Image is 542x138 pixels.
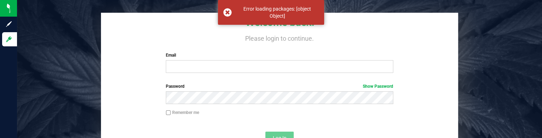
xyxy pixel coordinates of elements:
span: Password [166,84,185,89]
label: Remember me [166,109,199,116]
inline-svg: Sign up [5,21,12,28]
h1: Welcome back! [101,18,458,28]
a: Show Password [363,84,393,89]
h4: Please login to continue. [101,34,458,42]
div: Error loading packages: [object Object] [236,5,319,19]
label: Email [166,52,393,58]
inline-svg: Log in [5,36,12,43]
input: Remember me [166,110,171,115]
